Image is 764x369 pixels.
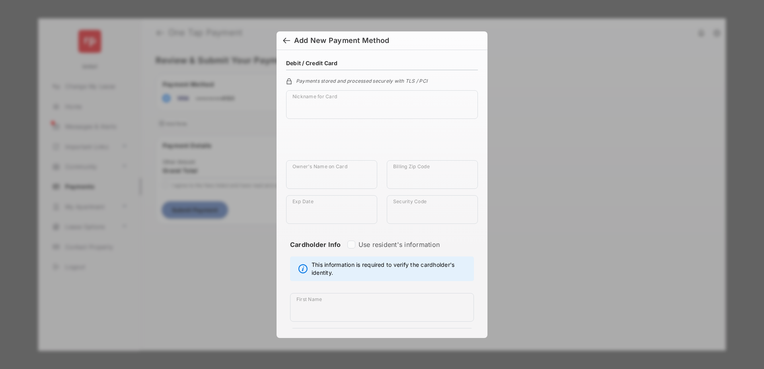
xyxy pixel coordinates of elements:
h4: Debit / Credit Card [286,60,338,66]
div: Add New Payment Method [294,36,389,45]
span: This information is required to verify the cardholder's identity. [312,261,470,277]
div: Payments stored and processed securely with TLS / PCI [286,77,478,84]
iframe: Credit card field [286,125,478,160]
strong: Cardholder Info [290,241,341,263]
label: Use resident's information [359,241,440,249]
